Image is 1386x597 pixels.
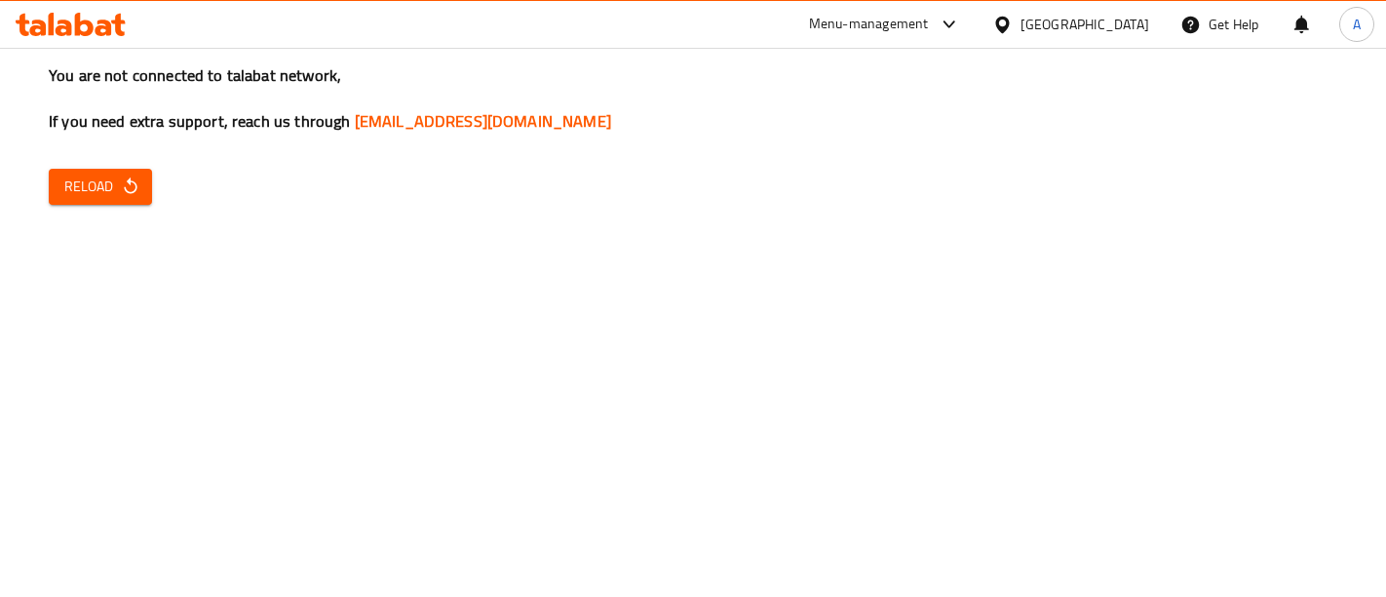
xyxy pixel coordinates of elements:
span: A [1353,14,1361,35]
span: Reload [64,175,136,199]
a: [EMAIL_ADDRESS][DOMAIN_NAME] [355,106,611,136]
div: [GEOGRAPHIC_DATA] [1020,14,1149,35]
h3: You are not connected to talabat network, If you need extra support, reach us through [49,64,1337,133]
button: Reload [49,169,152,205]
div: Menu-management [809,13,929,36]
